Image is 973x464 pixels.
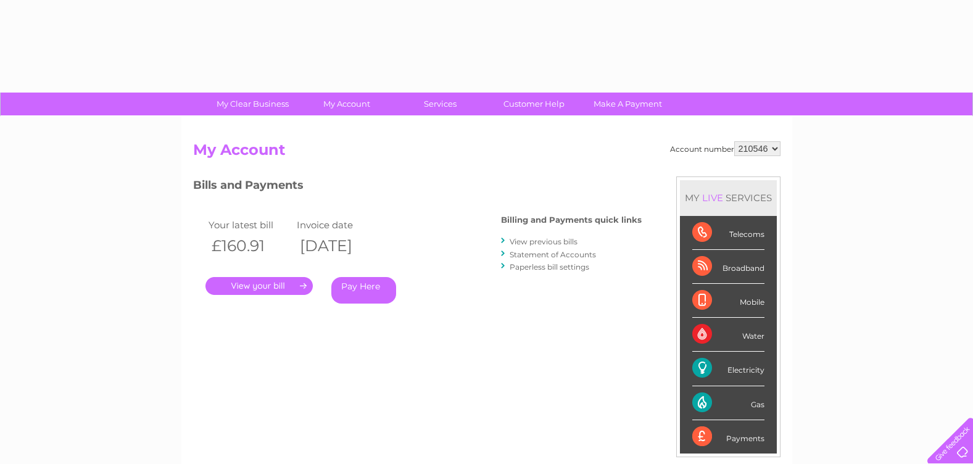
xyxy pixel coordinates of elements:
[294,217,383,233] td: Invoice date
[510,250,596,259] a: Statement of Accounts
[700,192,726,204] div: LIVE
[389,93,491,115] a: Services
[294,233,383,259] th: [DATE]
[296,93,397,115] a: My Account
[692,216,764,250] div: Telecoms
[692,352,764,386] div: Electricity
[692,386,764,420] div: Gas
[205,277,313,295] a: .
[510,237,578,246] a: View previous bills
[680,180,777,215] div: MY SERVICES
[193,176,642,198] h3: Bills and Payments
[202,93,304,115] a: My Clear Business
[483,93,585,115] a: Customer Help
[510,262,589,271] a: Paperless bill settings
[193,141,780,165] h2: My Account
[692,250,764,284] div: Broadband
[205,233,294,259] th: £160.91
[577,93,679,115] a: Make A Payment
[692,420,764,454] div: Payments
[670,141,780,156] div: Account number
[692,284,764,318] div: Mobile
[501,215,642,225] h4: Billing and Payments quick links
[205,217,294,233] td: Your latest bill
[331,277,396,304] a: Pay Here
[692,318,764,352] div: Water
